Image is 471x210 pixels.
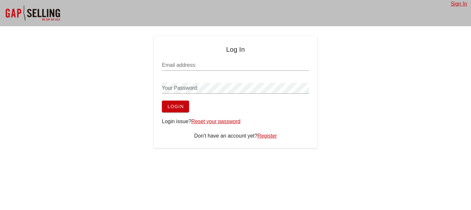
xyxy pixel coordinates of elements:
[162,132,309,140] div: Don't have an account yet?
[167,104,184,109] span: Login
[162,44,309,55] h4: Log In
[451,1,467,7] a: Sign In
[162,101,189,112] button: Login
[191,119,240,124] a: Reset your password
[162,118,309,125] div: Login issue?
[257,133,277,139] a: Register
